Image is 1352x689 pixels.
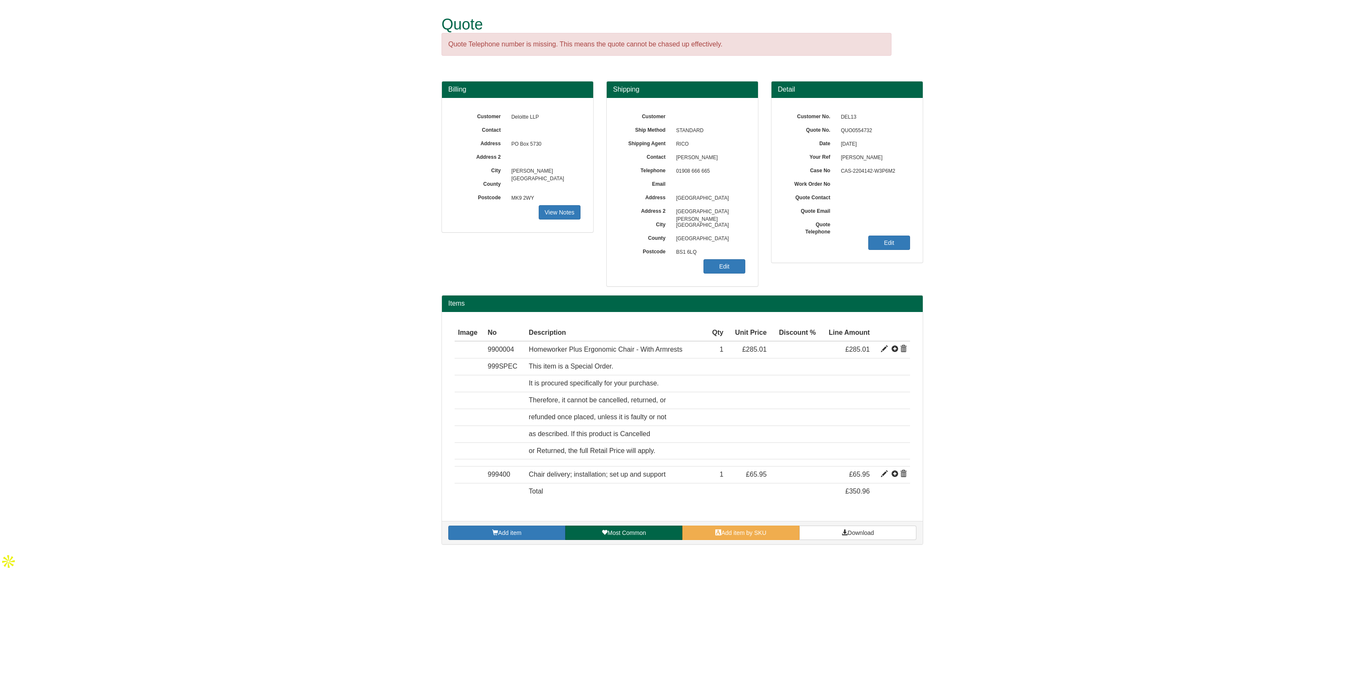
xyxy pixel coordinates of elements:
h1: Quote [442,16,891,33]
label: Contact [619,151,672,161]
label: Contact [455,124,507,134]
label: Customer [455,111,507,120]
label: Postcode [455,192,507,201]
span: Homeworker Plus Ergonomic Chair - With Armrests [529,346,683,353]
label: Quote Email [784,205,837,215]
label: City [619,219,672,228]
label: Your Ref [784,151,837,161]
label: Customer [619,111,672,120]
th: Unit Price [727,325,770,342]
span: [GEOGRAPHIC_DATA] [672,192,745,205]
span: Most Common [608,529,646,536]
label: Shipping Agent [619,138,672,147]
span: BS1 6LQ [672,246,745,259]
span: £285.01 [845,346,870,353]
span: [GEOGRAPHIC_DATA] [672,219,745,232]
td: 999SPEC [484,358,525,375]
span: [GEOGRAPHIC_DATA][PERSON_NAME] [672,205,745,219]
h3: Billing [448,86,587,93]
span: refunded once placed, unless it is faulty or not [529,413,667,420]
a: Edit [868,236,910,250]
span: £350.96 [845,488,870,495]
td: 999400 [484,467,525,483]
label: Quote Telephone [784,219,837,236]
span: [DATE] [837,138,910,151]
span: £285.01 [742,346,767,353]
a: Edit [703,259,745,274]
span: It is procured specifically for your purchase. [529,380,659,387]
label: Quote Contact [784,192,837,201]
span: Add item [498,529,521,536]
span: 01908 666 665 [672,165,745,178]
span: PO Box 5730 [507,138,581,151]
label: Quote No. [784,124,837,134]
th: Qty [706,325,727,342]
td: 9900004 [484,341,525,358]
label: Telephone [619,165,672,174]
span: CAS-2204142-W3P6M2 [837,165,910,178]
label: Address [619,192,672,201]
span: DEL13 [837,111,910,124]
span: STANDARD [672,124,745,138]
span: £65.95 [849,471,870,478]
label: Case No [784,165,837,174]
span: RICO [672,138,745,151]
th: No [484,325,525,342]
th: Line Amount [819,325,873,342]
label: Address 2 [619,205,672,215]
h3: Detail [778,86,916,93]
span: MK9 2WY [507,192,581,205]
span: £65.95 [746,471,767,478]
label: City [455,165,507,174]
span: This item is a Special Order. [529,363,613,370]
span: or Returned, the full Retail Price will apply. [529,447,655,454]
span: Chair delivery; installation; set up and support [529,471,666,478]
span: [PERSON_NAME] [837,151,910,165]
a: View Notes [539,205,581,220]
h3: Shipping [613,86,752,93]
span: [PERSON_NAME] [672,151,745,165]
span: 1 [720,471,723,478]
label: County [455,178,507,188]
span: [PERSON_NAME][GEOGRAPHIC_DATA] [507,165,581,178]
label: Postcode [619,246,672,255]
td: Total [526,483,706,500]
span: QUO0554732 [837,124,910,138]
span: Add item by SKU [721,529,766,536]
th: Description [526,325,706,342]
th: Discount % [770,325,819,342]
label: Address 2 [455,151,507,161]
div: Quote Telephone number is missing. This means the quote cannot be chased up effectively. [442,33,891,56]
span: Deloitte LLP [507,111,581,124]
label: Address [455,138,507,147]
span: 1 [720,346,723,353]
label: Ship Method [619,124,672,134]
span: Therefore, it cannot be cancelled, returned, or [529,396,666,404]
label: Date [784,138,837,147]
label: Customer No. [784,111,837,120]
label: Email [619,178,672,188]
span: [GEOGRAPHIC_DATA] [672,232,745,246]
label: Work Order No [784,178,837,188]
span: Download [848,529,874,536]
label: County [619,232,672,242]
span: as described. If this product is Cancelled [529,430,650,437]
th: Image [455,325,484,342]
a: Download [799,526,916,540]
h2: Items [448,300,916,307]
